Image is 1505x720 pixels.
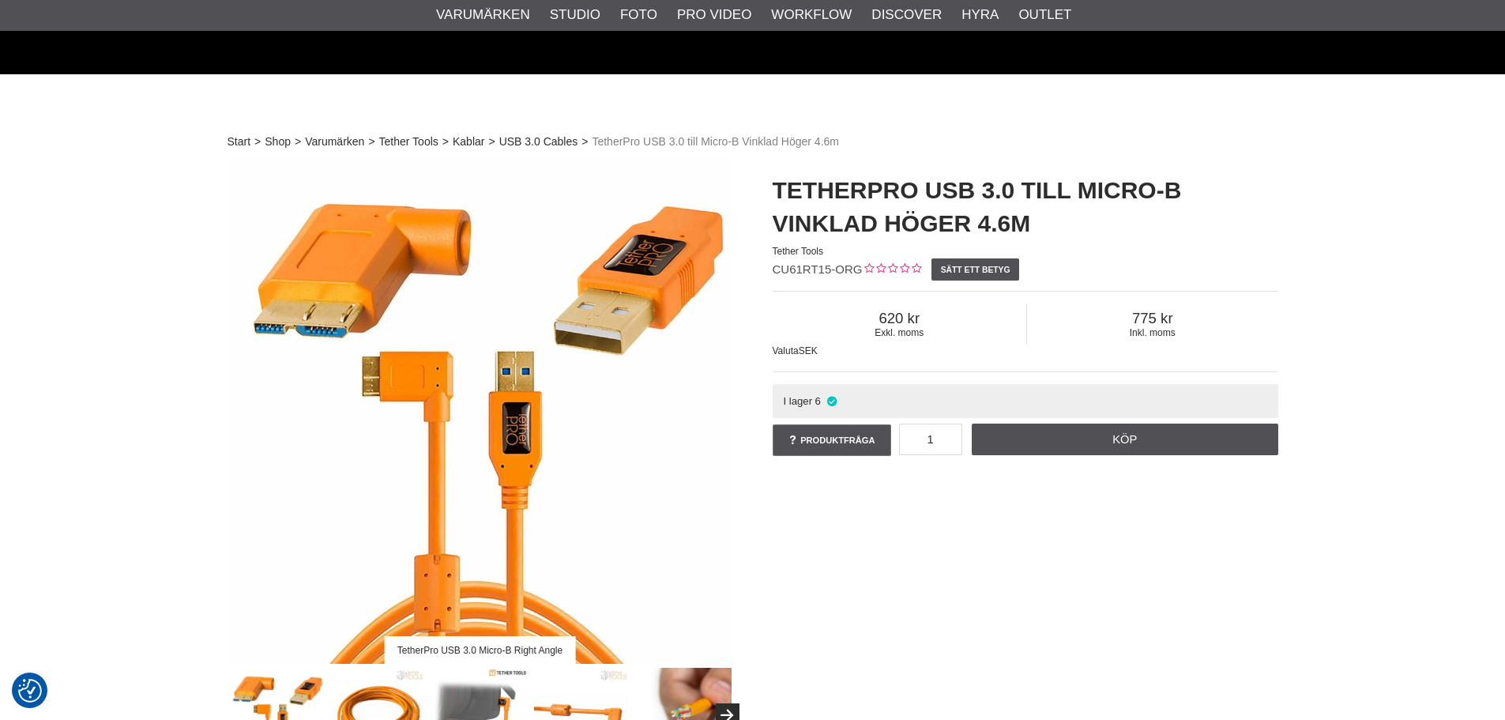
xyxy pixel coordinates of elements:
[677,5,751,25] a: Pro Video
[773,262,863,276] span: CU61RT15-ORG
[488,134,495,150] span: >
[773,327,1027,338] span: Exkl. moms
[773,345,799,356] span: Valuta
[773,246,823,257] span: Tether Tools
[871,5,942,25] a: Discover
[550,5,600,25] a: Studio
[442,134,449,150] span: >
[368,134,374,150] span: >
[384,636,576,664] div: TetherPro USB 3.0 Micro-B Right Angle
[773,424,891,456] a: Produktfråga
[228,158,733,664] img: TetherPro USB 3.0 Micro-B Right Angle
[592,134,839,150] span: TetherPro USB 3.0 till Micro-B Vinklad Höger 4.6m
[862,262,921,278] div: Kundbetyg: 0
[581,134,588,150] span: >
[620,5,657,25] a: Foto
[254,134,261,150] span: >
[825,395,838,407] i: I lager
[453,134,484,150] a: Kablar
[783,395,812,407] span: I lager
[961,5,999,25] a: Hyra
[1027,327,1278,338] span: Inkl. moms
[815,395,821,407] span: 6
[379,134,438,150] a: Tether Tools
[972,424,1278,455] a: Köp
[18,677,42,705] button: Samtyckesinställningar
[18,679,42,703] img: Revisit consent button
[931,258,1019,281] a: Sätt ett betyg
[1027,310,1278,327] span: 775
[305,134,364,150] a: Varumärken
[773,174,1278,240] h1: TetherPro USB 3.0 till Micro-B Vinklad Höger 4.6m
[499,134,578,150] a: USB 3.0 Cables
[1018,5,1071,25] a: Outlet
[265,134,291,150] a: Shop
[773,310,1027,327] span: 620
[228,134,251,150] a: Start
[436,5,530,25] a: Varumärken
[799,345,818,356] span: SEK
[295,134,301,150] span: >
[771,5,852,25] a: Workflow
